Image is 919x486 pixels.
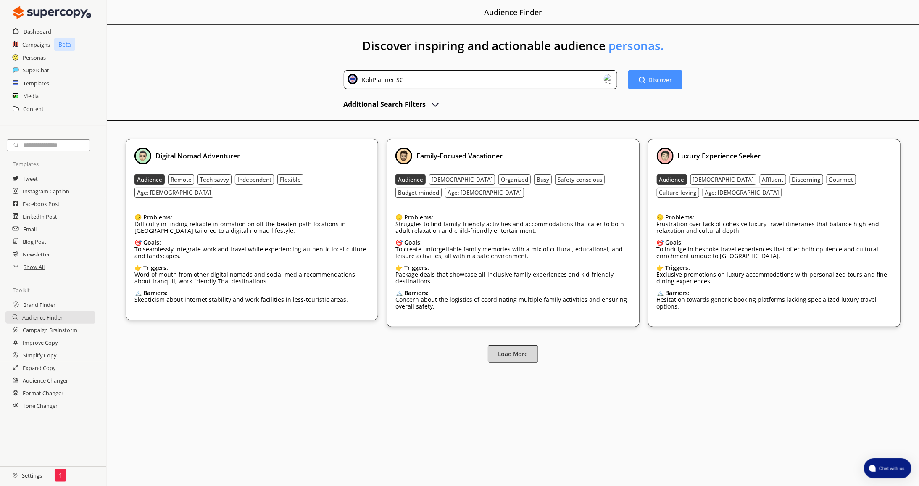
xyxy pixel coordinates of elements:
b: Affluent [762,176,784,183]
b: Triggers: [404,264,429,272]
button: Audience [395,174,426,185]
div: KohPlanner SC [359,74,404,85]
h2: Instagram Caption [23,185,69,198]
button: atlas-launcher [864,458,911,478]
button: Tech-savvy [197,174,232,185]
h2: Audience Finder [484,4,542,20]
p: Concern about the logistics of coordinating multiple family activities and ensuring overall safety. [395,296,631,310]
p: Package deals that showcase all-inclusive family experiences and kid-friendly destinations. [395,271,631,285]
button: Budget-minded [395,188,442,198]
b: Independent [237,176,271,183]
p: Skepticism about internet stability and work facilities in less-touristic areas. [134,296,348,303]
img: Open [430,99,440,109]
button: advanced-inputs [344,98,440,111]
div: 🎯 [395,239,631,246]
b: Triggers: [666,264,690,272]
b: Barriers: [666,289,690,297]
button: Organized [498,174,531,185]
b: Barriers: [404,289,429,297]
a: Personas [23,51,46,64]
b: Culture-loving [659,189,697,196]
div: 🏔️ [657,290,892,296]
a: Media [23,90,39,102]
img: Close [603,74,614,84]
span: personas. [608,37,664,53]
button: Age: [DEMOGRAPHIC_DATA] [134,188,213,198]
a: Templates [23,77,49,90]
button: Affluent [760,174,786,185]
div: 😟 [657,214,892,221]
button: Audience [657,174,687,185]
img: Profile Picture [134,148,151,164]
a: SuperChat [23,64,49,77]
button: Load More [488,345,538,363]
img: Close [13,473,18,478]
button: Age: [DEMOGRAPHIC_DATA] [445,188,524,198]
b: Goals: [404,238,422,246]
b: Digital Nomad Adventurer [155,151,240,161]
p: Struggles to find family-friendly activities and accommodations that cater to both adult relaxati... [395,221,631,234]
a: Tweet [23,172,38,185]
b: Load More [498,350,528,358]
b: Discover [649,76,672,84]
b: Barriers: [143,289,168,297]
h2: Expand Copy [23,362,55,374]
a: Show All [24,261,45,273]
h1: Discover inspiring and actionable audience [107,25,919,70]
a: LinkedIn Post [23,210,57,223]
b: Audience [137,176,162,183]
div: 🏔️ [395,290,631,296]
b: Goals: [666,238,683,246]
b: Tech-savvy [200,176,229,183]
div: 😟 [134,214,370,221]
p: Exclusive promotions on luxury accommodations with personalized tours and fine dining experiences. [657,271,892,285]
a: Facebook Post [23,198,60,210]
div: 👉 [134,264,370,271]
button: Flexible [277,174,303,185]
a: Brand Finder [23,298,55,311]
b: Problems: [143,213,172,221]
h2: Additional Search Filters [344,98,426,111]
button: Busy [534,174,552,185]
div: 😟 [395,214,631,221]
a: Dashboard [24,25,51,38]
h2: Simplify Copy [23,349,56,362]
h2: Tone Changer [23,399,58,412]
b: Problems: [404,213,433,221]
button: Audience [134,174,165,185]
h2: Newsletter [23,248,50,261]
button: Independent [235,174,274,185]
p: 1 [59,472,62,479]
a: Campaigns [22,38,50,51]
p: Word of mouth from other digital nomads and social media recommendations about tranquil, work-fri... [134,271,370,285]
img: Profile Picture [657,148,674,164]
button: Safety-conscious [555,174,605,185]
h2: Format Changer [23,387,63,399]
h2: Audience Changer [23,374,68,387]
a: Campaign Brainstorm [23,324,77,336]
b: [DEMOGRAPHIC_DATA] [432,176,492,183]
b: Problems: [666,213,695,221]
button: Remote [168,174,194,185]
b: Family-Focused Vacationer [416,151,503,161]
a: Blog Post [23,235,46,248]
p: To indulge in bespoke travel experiences that offer both opulence and cultural enrichment unique ... [657,246,892,259]
b: Goals: [143,238,161,246]
a: Improve Copy [23,336,58,349]
button: Discover [628,70,682,89]
div: 👉 [395,264,631,271]
a: Content [23,103,44,115]
button: Gourmet [827,174,856,185]
b: Age: [DEMOGRAPHIC_DATA] [448,189,521,196]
